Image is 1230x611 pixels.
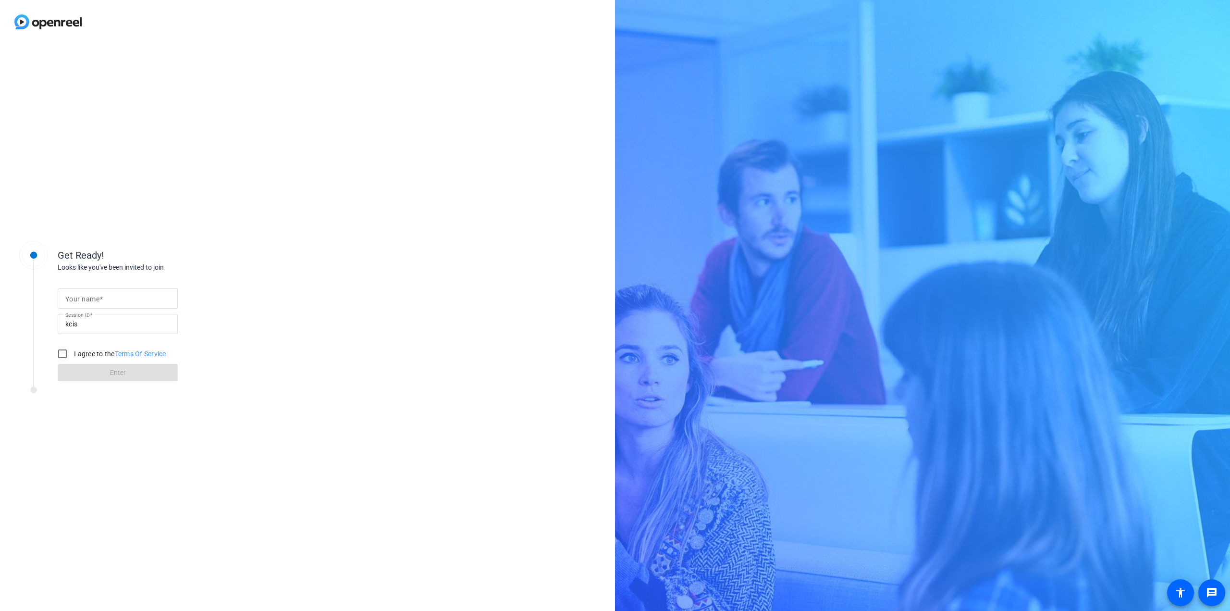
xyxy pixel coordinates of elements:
mat-label: Your name [65,295,99,303]
a: Terms Of Service [115,350,166,358]
mat-label: Session ID [65,312,90,318]
div: Looks like you've been invited to join [58,262,250,273]
mat-icon: accessibility [1175,587,1186,599]
div: Get Ready! [58,248,250,262]
label: I agree to the [72,349,166,359]
mat-icon: message [1206,587,1218,599]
